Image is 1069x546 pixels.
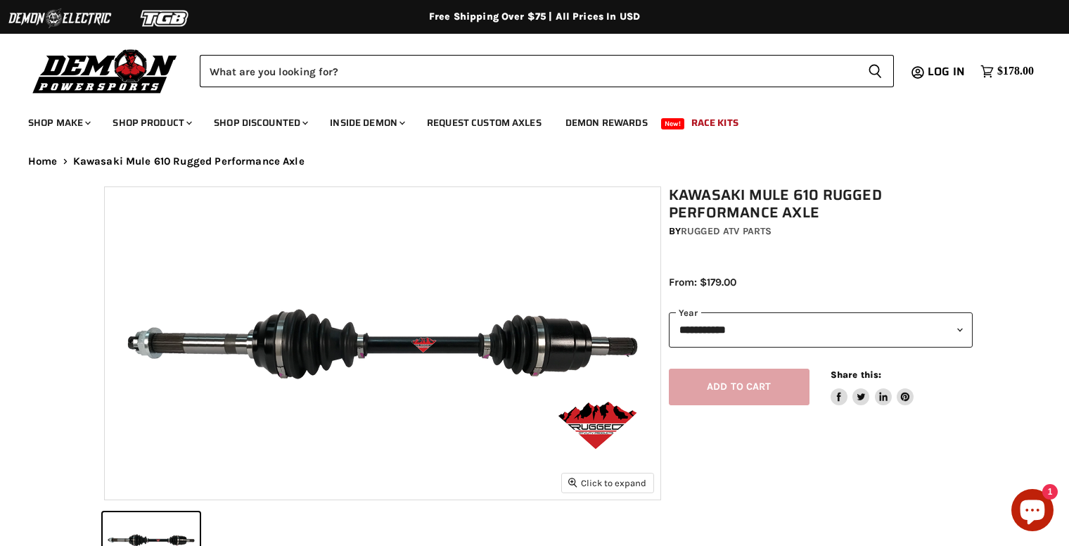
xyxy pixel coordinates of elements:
[831,369,881,380] span: Share this:
[28,46,182,96] img: Demon Powersports
[102,108,200,137] a: Shop Product
[113,5,218,32] img: TGB Logo 2
[7,5,113,32] img: Demon Electric Logo 2
[928,63,965,80] span: Log in
[669,312,973,347] select: year
[319,108,414,137] a: Inside Demon
[555,108,658,137] a: Demon Rewards
[681,108,749,137] a: Race Kits
[921,65,973,78] a: Log in
[669,224,973,239] div: by
[1007,489,1058,535] inbox-online-store-chat: Shopify online store chat
[200,55,894,87] form: Product
[562,474,653,493] button: Click to expand
[568,478,646,488] span: Click to expand
[203,108,316,137] a: Shop Discounted
[105,187,660,500] img: Kawasaki Mule 610 Rugged Performance Axle
[831,369,914,406] aside: Share this:
[18,108,99,137] a: Shop Make
[18,103,1030,137] ul: Main menu
[73,155,305,167] span: Kawasaki Mule 610 Rugged Performance Axle
[669,186,973,222] h1: Kawasaki Mule 610 Rugged Performance Axle
[681,225,772,237] a: Rugged ATV Parts
[200,55,857,87] input: Search
[973,61,1041,82] a: $178.00
[857,55,894,87] button: Search
[28,155,58,167] a: Home
[416,108,552,137] a: Request Custom Axles
[661,118,685,129] span: New!
[669,276,736,288] span: From: $179.00
[997,65,1034,78] span: $178.00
